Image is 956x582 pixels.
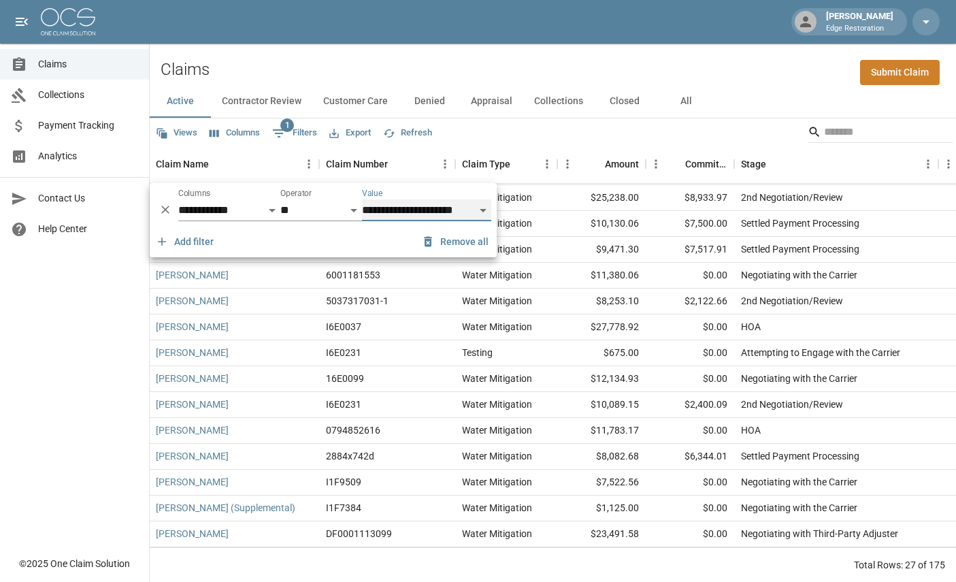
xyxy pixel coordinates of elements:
div: Water Mitigation [462,423,532,437]
div: HOA [741,320,761,334]
label: Value [362,188,382,199]
button: Customer Care [312,85,399,118]
button: Sort [209,155,228,174]
div: Water Mitigation [462,191,532,204]
div: Water Mitigation [462,268,532,282]
div: $8,253.10 [557,289,646,314]
div: Water Mitigation [462,320,532,334]
button: Menu [537,154,557,174]
div: Committed Amount [646,145,734,183]
div: dynamic tabs [150,85,956,118]
div: Water Mitigation [462,475,532,489]
button: Add filter [152,229,219,255]
button: Views [152,123,201,144]
button: Menu [435,154,455,174]
label: Operator [280,188,312,199]
div: I6E0231 [326,346,361,359]
div: Search [808,121,953,146]
div: Settled Payment Processing [741,242,859,256]
button: Menu [299,154,319,174]
div: $2,400.09 [646,392,734,418]
button: Export [326,123,374,144]
img: ocs-logo-white-transparent.png [41,8,95,35]
div: $7,500.00 [646,211,734,237]
div: $0.00 [646,340,734,366]
button: Sort [586,155,605,174]
div: $11,783.17 [557,418,646,444]
div: © 2025 One Claim Solution [19,557,130,570]
div: $0.00 [646,366,734,392]
span: 1 [280,118,294,132]
button: Sort [766,155,785,174]
a: Submit Claim [860,60,940,85]
div: $675.00 [557,340,646,366]
div: $27,778.92 [557,314,646,340]
div: Negotiating with Third-Party Adjuster [741,527,898,540]
a: [PERSON_NAME] [156,475,229,489]
span: Claims [38,57,138,71]
div: Negotiating with the Carrier [741,268,857,282]
span: Contact Us [38,191,138,206]
a: [PERSON_NAME] [156,268,229,282]
div: DF0001113099 [326,527,392,540]
button: Delete [155,199,176,220]
h2: Claims [161,60,210,80]
div: $2,122.66 [646,289,734,314]
button: Sort [388,155,407,174]
div: $11,380.06 [557,263,646,289]
a: [PERSON_NAME] [156,449,229,463]
div: I6E0037 [326,320,361,334]
div: Claim Type [462,145,510,183]
div: Water Mitigation [462,294,532,308]
div: Negotiating with the Carrier [741,372,857,385]
div: [PERSON_NAME] [821,10,899,34]
span: Help Center [38,222,138,236]
a: [PERSON_NAME] [156,294,229,308]
div: Testing [462,346,493,359]
div: 5037317031-1 [326,294,389,308]
span: Analytics [38,149,138,163]
a: [PERSON_NAME] [156,372,229,385]
div: Claim Name [156,145,209,183]
div: Settled Payment Processing [741,216,859,230]
button: Closed [594,85,655,118]
a: [PERSON_NAME] [156,527,229,540]
div: $7,517.91 [646,237,734,263]
div: 2nd Negotiation/Review [741,398,843,411]
a: [PERSON_NAME] [156,398,229,411]
button: Menu [646,154,666,174]
div: Negotiating with the Carrier [741,501,857,515]
div: 0794852616 [326,423,380,437]
a: [PERSON_NAME] [156,346,229,359]
div: 6001181553 [326,268,380,282]
div: $23,491.58 [557,521,646,547]
button: Show filters [269,123,320,144]
div: Water Mitigation [462,449,532,463]
span: Payment Tracking [38,118,138,133]
div: Water Mitigation [462,372,532,385]
div: Claim Type [455,145,557,183]
div: 16E0099 [326,372,364,385]
button: open drawer [8,8,35,35]
a: [PERSON_NAME] (Supplemental) [156,501,295,515]
div: Water Mitigation [462,242,532,256]
div: Claim Name [149,145,319,183]
div: Water Mitigation [462,501,532,515]
div: $8,082.68 [557,444,646,470]
div: Amount [557,145,646,183]
button: Sort [666,155,685,174]
div: $0.00 [646,314,734,340]
div: $0.00 [646,470,734,496]
button: Remove all [418,229,494,255]
div: $9,471.30 [557,237,646,263]
div: Claim Number [319,145,455,183]
div: $7,522.56 [557,470,646,496]
div: Water Mitigation [462,527,532,540]
div: 2nd Negotiation/Review [741,294,843,308]
div: I6E0231 [326,398,361,411]
div: $25,238.00 [557,185,646,211]
button: Select columns [206,123,263,144]
div: Water Mitigation [462,216,532,230]
div: I1F7384 [326,501,361,515]
a: [PERSON_NAME] [156,423,229,437]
